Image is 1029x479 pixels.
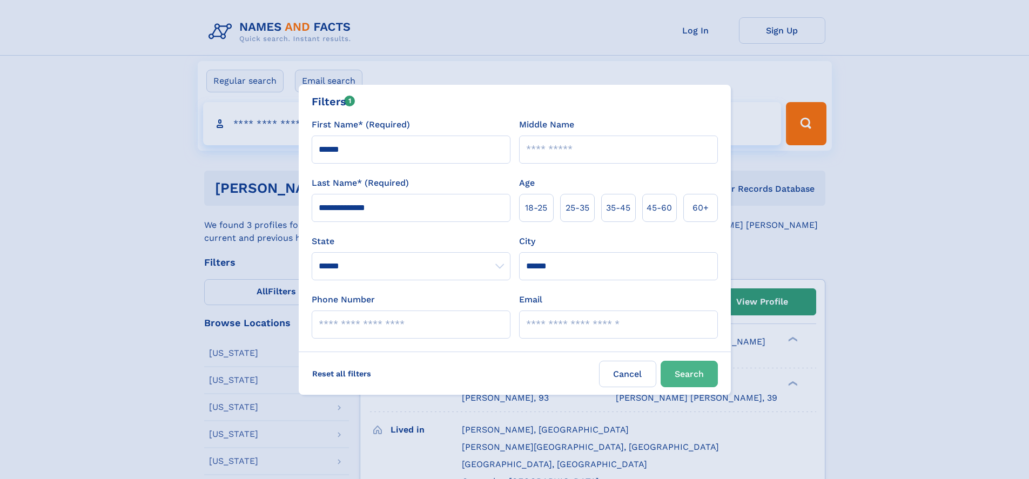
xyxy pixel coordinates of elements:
span: 25‑35 [566,201,589,214]
span: 35‑45 [606,201,630,214]
label: Cancel [599,361,656,387]
span: 45‑60 [647,201,672,214]
button: Search [661,361,718,387]
div: Filters [312,93,355,110]
label: Middle Name [519,118,574,131]
label: Email [519,293,542,306]
label: State [312,235,510,248]
span: 18‑25 [525,201,547,214]
label: Reset all filters [305,361,378,387]
label: City [519,235,535,248]
label: Last Name* (Required) [312,177,409,190]
span: 60+ [692,201,709,214]
label: Age [519,177,535,190]
label: First Name* (Required) [312,118,410,131]
label: Phone Number [312,293,375,306]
